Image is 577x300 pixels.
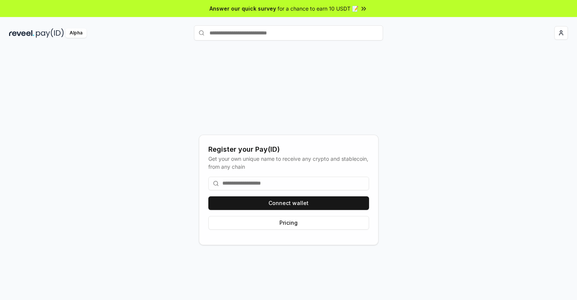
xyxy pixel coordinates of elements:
div: Alpha [65,28,87,38]
button: Pricing [208,216,369,230]
div: Register your Pay(ID) [208,144,369,155]
div: Get your own unique name to receive any crypto and stablecoin, from any chain [208,155,369,171]
button: Connect wallet [208,196,369,210]
span: for a chance to earn 10 USDT 📝 [278,5,358,12]
img: pay_id [36,28,64,38]
span: Answer our quick survey [209,5,276,12]
img: reveel_dark [9,28,34,38]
